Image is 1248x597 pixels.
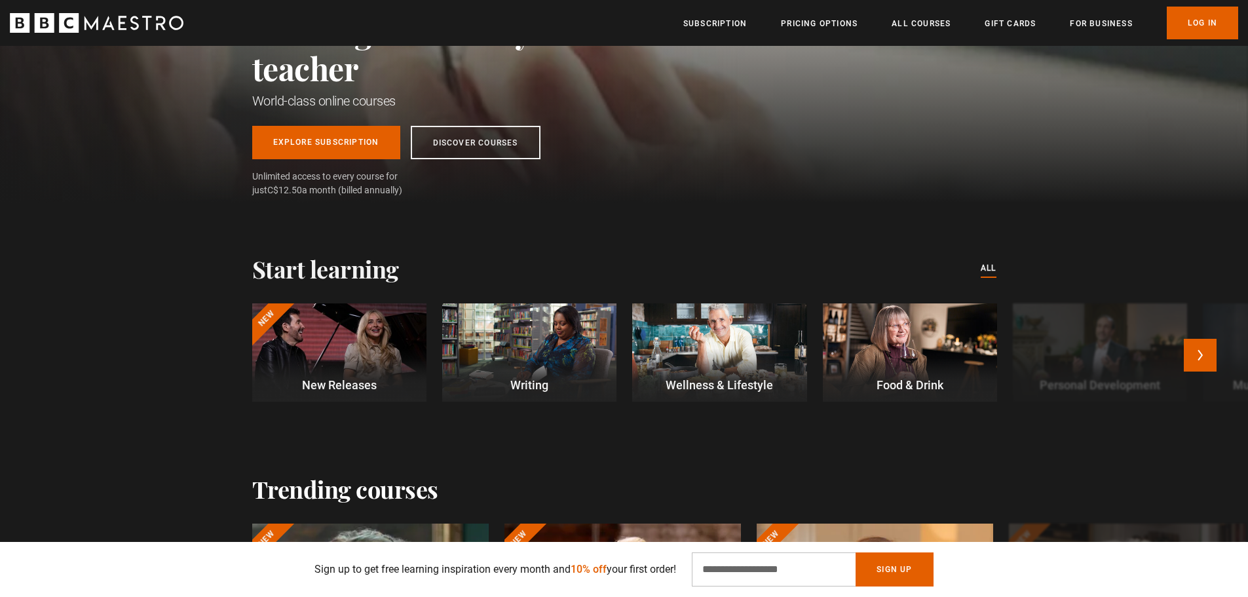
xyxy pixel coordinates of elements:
[442,303,616,402] a: Writing
[683,7,1238,39] nav: Primary
[252,376,426,394] p: New Releases
[314,562,676,577] p: Sign up to get free learning inspiration every month and your first order!
[823,376,997,394] p: Food & Drink
[10,13,183,33] svg: BBC Maestro
[252,92,639,110] h1: World-class online courses
[632,303,806,402] a: Wellness & Lifestyle
[252,13,639,87] h2: Let the greatest be your teacher
[1070,17,1132,30] a: For business
[442,376,616,394] p: Writing
[1167,7,1238,39] a: Log In
[252,303,426,402] a: New New Releases
[1013,376,1187,394] p: Personal Development
[252,255,399,282] h2: Start learning
[252,126,400,159] a: Explore Subscription
[571,563,607,575] span: 10% off
[981,261,996,276] a: All
[252,170,429,197] span: Unlimited access to every course for just a month (billed annually)
[411,126,540,159] a: Discover Courses
[781,17,858,30] a: Pricing Options
[985,17,1036,30] a: Gift Cards
[1013,303,1187,402] a: Personal Development
[683,17,747,30] a: Subscription
[252,475,438,503] h2: Trending courses
[267,185,302,195] span: C$12.50
[892,17,951,30] a: All Courses
[823,303,997,402] a: Food & Drink
[856,552,933,587] button: Sign Up
[632,376,806,394] p: Wellness & Lifestyle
